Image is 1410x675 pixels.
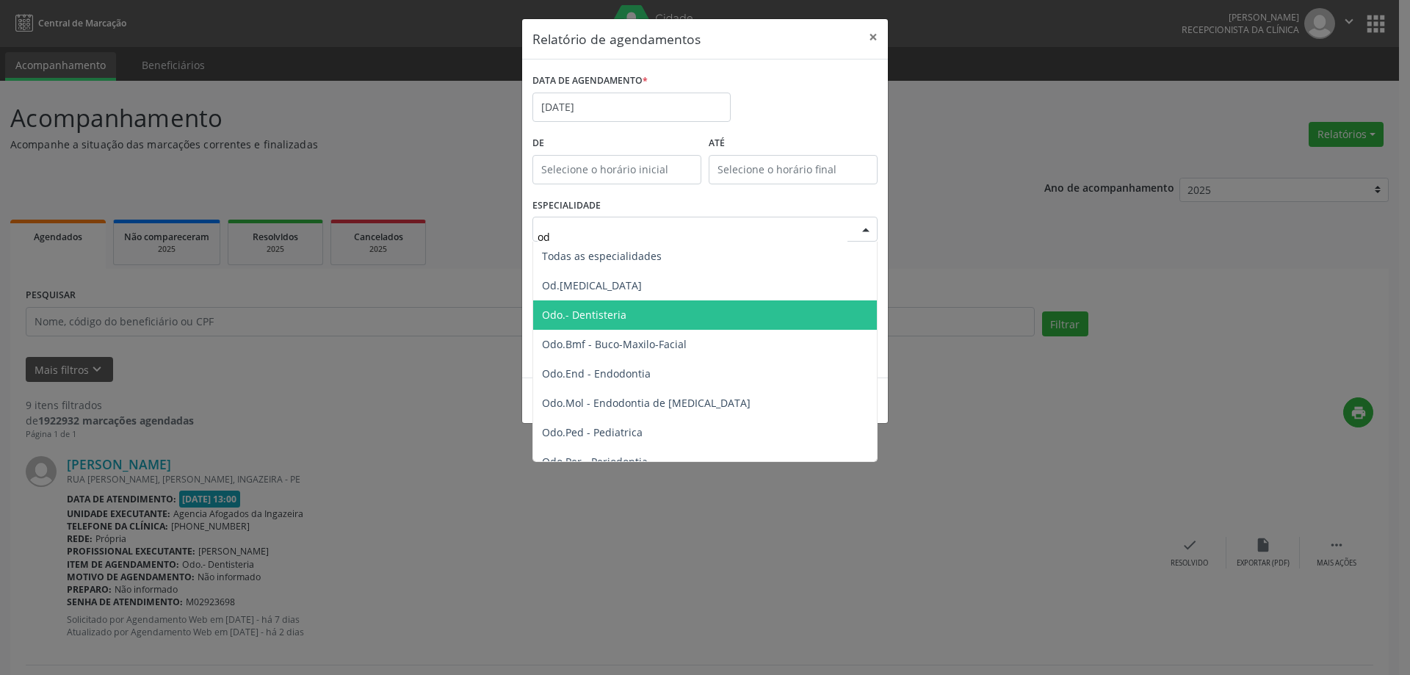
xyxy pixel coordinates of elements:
[542,425,643,439] span: Odo.Ped - Pediatrica
[532,195,601,217] label: ESPECIALIDADE
[542,308,626,322] span: Odo.- Dentisteria
[532,93,731,122] input: Selecione uma data ou intervalo
[542,455,648,469] span: Odo.Per - Periodontia
[542,278,642,292] span: Od.[MEDICAL_DATA]
[538,222,847,251] input: Seleciona uma especialidade
[709,132,878,155] label: ATÉ
[709,155,878,184] input: Selecione o horário final
[542,249,662,263] span: Todas as especialidades
[532,155,701,184] input: Selecione o horário inicial
[858,19,888,55] button: Close
[532,132,701,155] label: De
[542,367,651,380] span: Odo.End - Endodontia
[542,396,751,410] span: Odo.Mol - Endodontia de [MEDICAL_DATA]
[542,337,687,351] span: Odo.Bmf - Buco-Maxilo-Facial
[532,29,701,48] h5: Relatório de agendamentos
[532,70,648,93] label: DATA DE AGENDAMENTO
